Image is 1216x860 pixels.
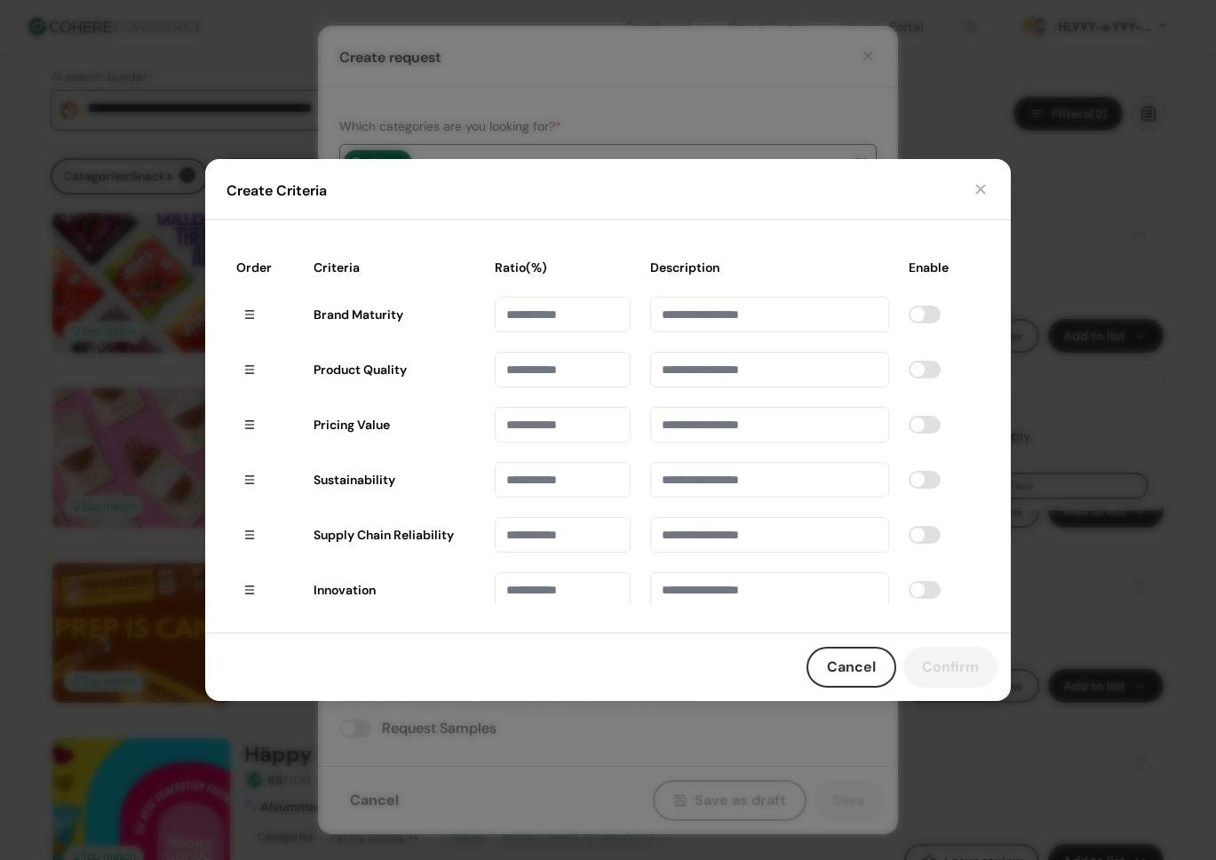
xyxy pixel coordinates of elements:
button: Cancel [807,647,896,688]
div: Supply Chain Reliability [314,526,475,545]
div: Enable [900,250,989,286]
div: Innovation [314,581,475,600]
div: Pricing Value [314,416,475,434]
div: Brand Maturity [314,306,475,324]
div: Product Quality [314,361,475,379]
div: Ratio(%) [486,250,640,286]
div: Order [227,250,303,286]
div: Description [641,250,898,286]
div: Sustainability [314,471,475,490]
button: Confirm [903,647,997,688]
div: Criteria [305,250,484,286]
h4: Create Criteria [227,180,327,202]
